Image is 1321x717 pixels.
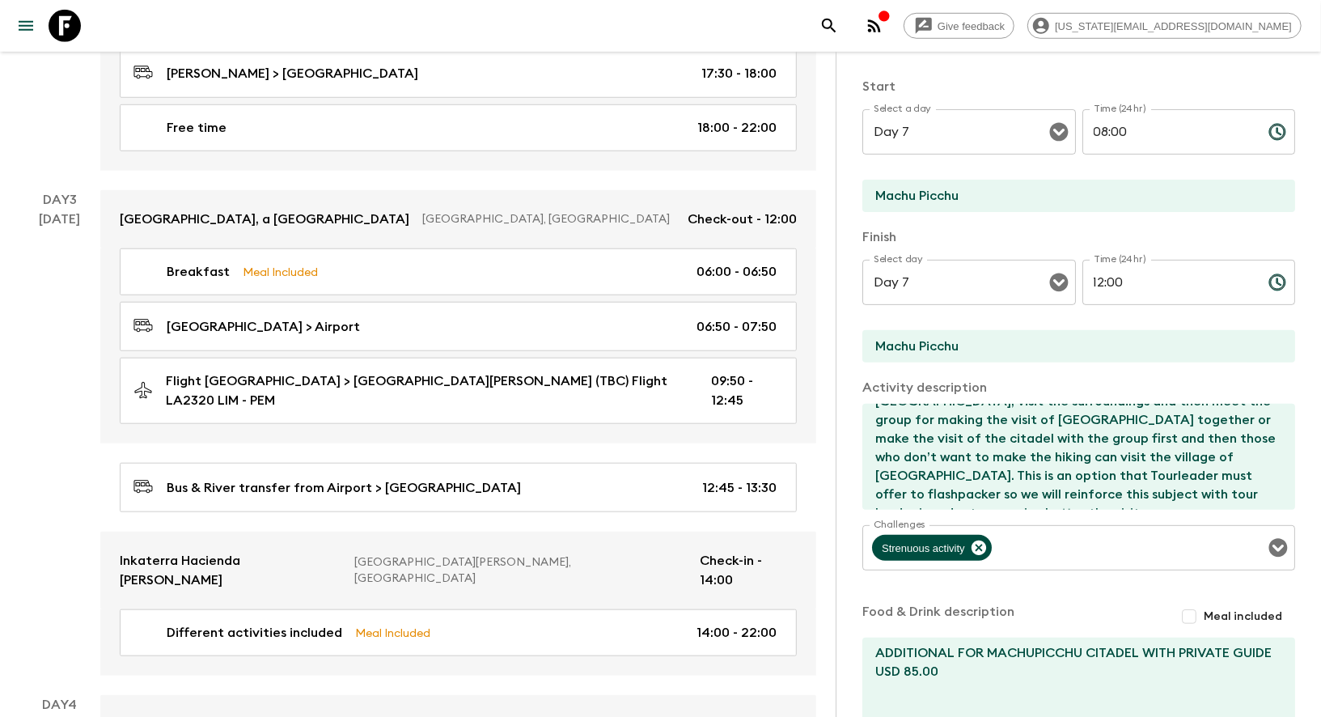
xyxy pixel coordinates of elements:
[862,602,1014,631] p: Food & Drink description
[929,20,1014,32] span: Give feedback
[696,317,777,337] p: 06:50 - 07:50
[1094,102,1146,116] label: Time (24hr)
[874,102,931,116] label: Select a day
[243,263,318,281] p: Meal Included
[1261,266,1293,299] button: Choose time, selected time is 12:00 PM
[1048,121,1070,143] button: Open
[904,13,1014,39] a: Give feedback
[167,478,521,498] p: Bus & River transfer from Airport > [GEOGRAPHIC_DATA]
[702,478,777,498] p: 12:45 - 13:30
[120,551,341,590] p: Inkaterra Hacienda [PERSON_NAME]
[862,404,1282,510] textarea: We will take the panoramic circuit and hike [GEOGRAPHIC_DATA]. The group will have the opportunit...
[120,358,797,424] a: Flight [GEOGRAPHIC_DATA] > [GEOGRAPHIC_DATA][PERSON_NAME] (TBC) Flight LA2320 LIM - PEM09:50 - 12:45
[696,262,777,282] p: 06:00 - 06:50
[874,518,925,532] label: Challenges
[862,180,1282,212] input: Start Location
[120,210,409,229] p: [GEOGRAPHIC_DATA], a [GEOGRAPHIC_DATA]
[167,64,418,83] p: [PERSON_NAME] > [GEOGRAPHIC_DATA]
[862,378,1295,397] p: Activity description
[422,211,675,227] p: [GEOGRAPHIC_DATA], [GEOGRAPHIC_DATA]
[1082,109,1255,155] input: hh:mm
[120,248,797,295] a: BreakfastMeal Included06:00 - 06:50
[19,190,100,210] p: Day 3
[40,210,81,676] div: [DATE]
[872,535,992,561] div: Strenuous activity
[120,104,797,151] a: Free time18:00 - 22:00
[100,190,816,248] a: [GEOGRAPHIC_DATA], a [GEOGRAPHIC_DATA][GEOGRAPHIC_DATA], [GEOGRAPHIC_DATA]Check-out - 12:00
[1267,537,1289,559] button: Open
[100,532,816,609] a: Inkaterra Hacienda [PERSON_NAME][GEOGRAPHIC_DATA][PERSON_NAME], [GEOGRAPHIC_DATA]Check-in - 14:00
[697,118,777,138] p: 18:00 - 22:00
[120,463,797,512] a: Bus & River transfer from Airport > [GEOGRAPHIC_DATA]12:45 - 13:30
[701,64,777,83] p: 17:30 - 18:00
[1027,13,1302,39] div: [US_STATE][EMAIL_ADDRESS][DOMAIN_NAME]
[1046,20,1301,32] span: [US_STATE][EMAIL_ADDRESS][DOMAIN_NAME]
[862,330,1282,363] input: End Location (leave blank if same as Start)
[862,227,1295,247] p: Finish
[688,210,797,229] p: Check-out - 12:00
[120,609,797,656] a: Different activities includedMeal Included14:00 - 22:00
[711,371,777,410] p: 09:50 - 12:45
[862,77,1295,96] p: Start
[166,371,685,410] p: Flight [GEOGRAPHIC_DATA] > [GEOGRAPHIC_DATA][PERSON_NAME] (TBC) Flight LA2320 LIM - PEM
[813,10,845,42] button: search adventures
[167,262,230,282] p: Breakfast
[19,695,100,715] p: Day 4
[1048,271,1070,294] button: Open
[10,10,42,42] button: menu
[1261,116,1293,148] button: Choose time, selected time is 8:00 AM
[355,624,430,642] p: Meal Included
[354,554,688,587] p: [GEOGRAPHIC_DATA][PERSON_NAME], [GEOGRAPHIC_DATA]
[120,302,797,351] a: [GEOGRAPHIC_DATA] > Airport06:50 - 07:50
[167,623,342,643] p: Different activities included
[167,118,227,138] p: Free time
[167,317,360,337] p: [GEOGRAPHIC_DATA] > Airport
[874,252,923,266] label: Select day
[1204,609,1282,625] span: Meal included
[1094,252,1146,266] label: Time (24hr)
[120,49,797,98] a: [PERSON_NAME] > [GEOGRAPHIC_DATA]17:30 - 18:00
[872,539,975,558] span: Strenuous activity
[1082,260,1255,305] input: hh:mm
[701,551,797,590] p: Check-in - 14:00
[696,623,777,643] p: 14:00 - 22:00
